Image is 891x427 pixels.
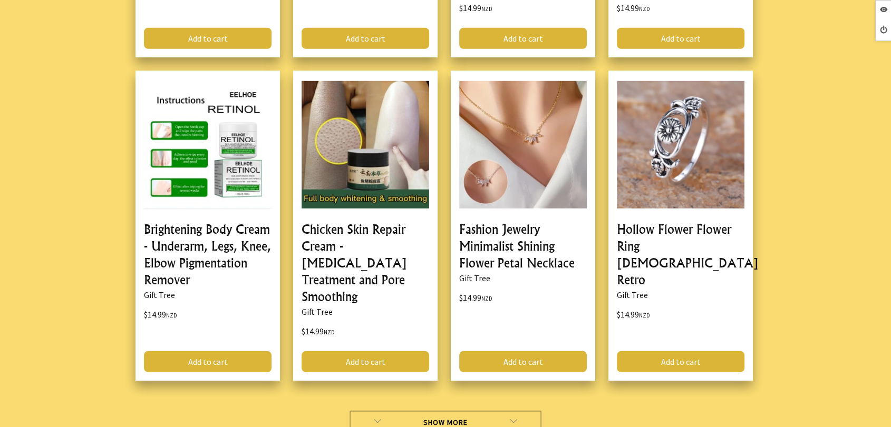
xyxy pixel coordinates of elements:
[144,351,272,372] a: Add to cart
[144,28,272,49] a: Add to cart
[302,28,429,49] a: Add to cart
[617,28,744,49] a: Add to cart
[302,351,429,372] a: Add to cart
[459,28,587,49] a: Add to cart
[617,351,744,372] a: Add to cart
[459,351,587,372] a: Add to cart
